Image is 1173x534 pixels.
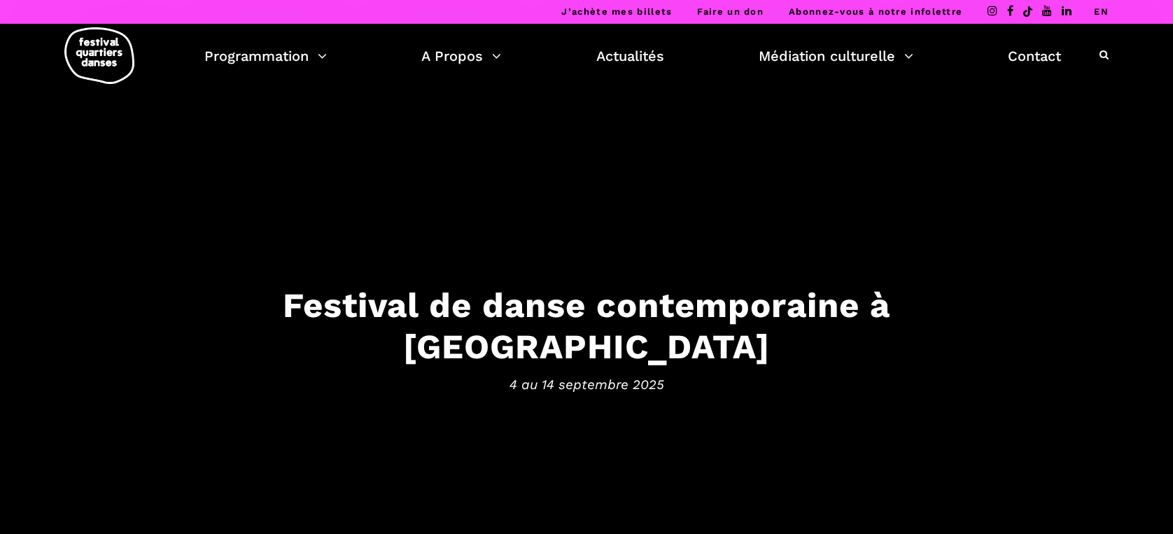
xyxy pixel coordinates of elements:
[1008,44,1061,68] a: Contact
[153,284,1020,367] h3: Festival de danse contemporaine à [GEOGRAPHIC_DATA]
[153,374,1020,395] span: 4 au 14 septembre 2025
[561,6,672,17] a: J’achète mes billets
[759,44,913,68] a: Médiation culturelle
[789,6,962,17] a: Abonnez-vous à notre infolettre
[1094,6,1109,17] a: EN
[596,44,664,68] a: Actualités
[421,44,501,68] a: A Propos
[204,44,327,68] a: Programmation
[64,27,134,84] img: logo-fqd-med
[697,6,764,17] a: Faire un don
